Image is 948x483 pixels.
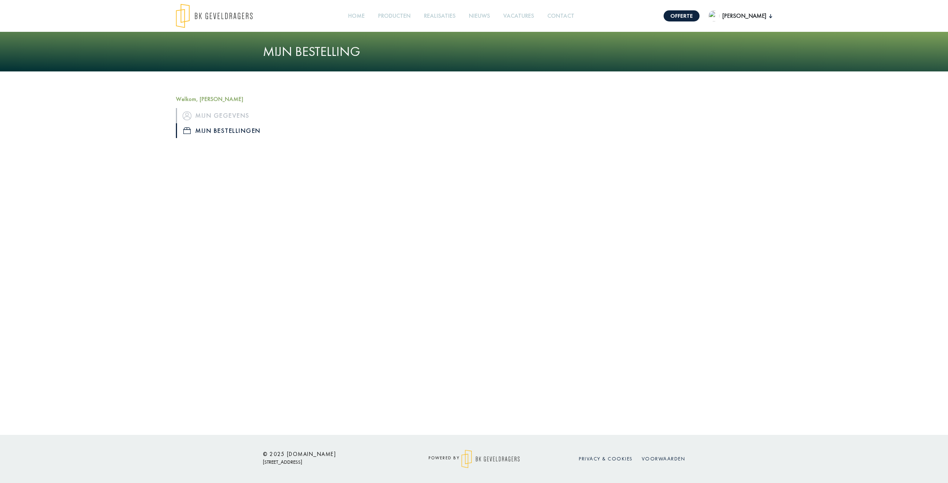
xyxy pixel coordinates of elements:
a: Home [345,8,368,24]
h1: Mijn bestelling [263,44,685,60]
img: icon [183,111,191,120]
a: Realisaties [421,8,458,24]
img: logo [176,4,253,28]
img: icon [183,127,191,134]
img: logo [461,450,520,468]
a: Nieuws [466,8,493,24]
span: [PERSON_NAME] [720,11,769,20]
a: Voorwaarden [642,455,685,462]
a: iconMijn bestellingen [176,123,317,138]
a: Offerte [664,10,700,21]
h6: © 2025 [DOMAIN_NAME] [263,451,396,457]
button: [PERSON_NAME] [708,10,772,21]
div: powered by [407,450,541,468]
a: Producten [375,8,414,24]
img: undefined [708,10,720,21]
a: iconMijn gegevens [176,108,317,123]
p: [STREET_ADDRESS] [263,457,396,467]
a: Privacy & cookies [579,455,633,462]
a: Vacatures [500,8,537,24]
a: Contact [544,8,577,24]
h5: Welkom, [PERSON_NAME] [176,95,317,103]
